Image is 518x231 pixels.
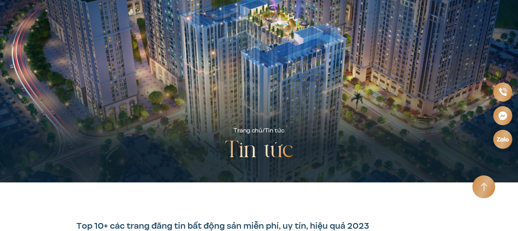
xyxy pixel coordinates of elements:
div: / [234,126,284,135]
a: Trang chủ [234,126,262,135]
img: Zalo icon [496,137,509,142]
span: Tin tức [265,126,284,135]
h2: Tin tức [225,135,293,166]
img: Messenger icon [498,111,507,120]
img: Arrow icon [481,183,487,191]
img: Phone icon [499,88,507,96]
